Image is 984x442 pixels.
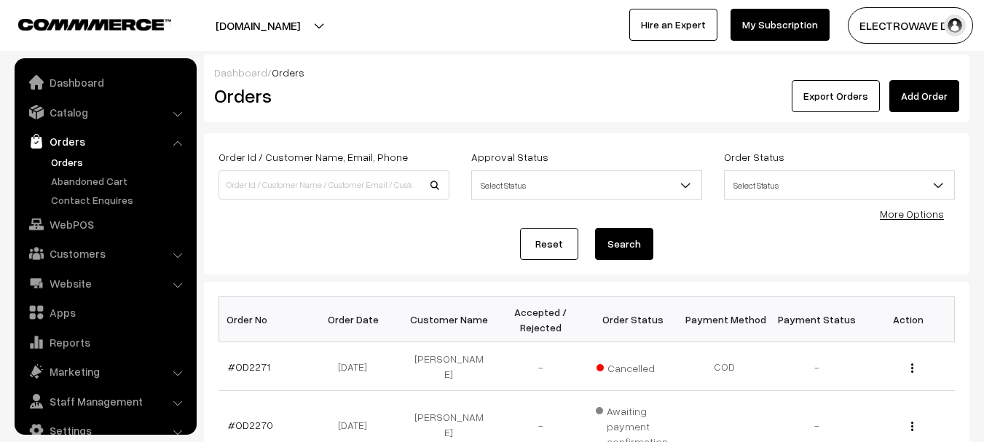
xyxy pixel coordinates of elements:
[587,297,679,342] th: Order Status
[771,297,862,342] th: Payment Status
[18,358,192,384] a: Marketing
[47,154,192,170] a: Orders
[228,419,273,431] a: #OD2270
[165,7,351,44] button: [DOMAIN_NAME]
[911,422,913,431] img: Menu
[311,297,403,342] th: Order Date
[848,7,973,44] button: ELECTROWAVE DE…
[228,360,270,373] a: #OD2271
[911,363,913,373] img: Menu
[595,228,653,260] button: Search
[495,342,586,391] td: -
[792,80,880,112] button: Export Orders
[724,149,784,165] label: Order Status
[679,342,771,391] td: COD
[597,357,669,376] span: Cancelled
[880,208,944,220] a: More Options
[889,80,959,112] a: Add Order
[629,9,717,41] a: Hire an Expert
[520,228,578,260] a: Reset
[18,299,192,325] a: Apps
[862,297,954,342] th: Action
[272,66,304,79] span: Orders
[18,19,171,30] img: COMMMERCE
[471,170,702,200] span: Select Status
[214,65,959,80] div: /
[18,211,192,237] a: WebPOS
[18,240,192,267] a: Customers
[18,270,192,296] a: Website
[18,99,192,125] a: Catalog
[679,297,771,342] th: Payment Method
[471,149,548,165] label: Approval Status
[214,66,267,79] a: Dashboard
[472,173,701,198] span: Select Status
[18,15,146,32] a: COMMMERCE
[18,388,192,414] a: Staff Management
[771,342,862,391] td: -
[214,84,448,107] h2: Orders
[219,170,449,200] input: Order Id / Customer Name / Customer Email / Customer Phone
[944,15,966,36] img: user
[311,342,403,391] td: [DATE]
[18,128,192,154] a: Orders
[724,170,955,200] span: Select Status
[219,297,311,342] th: Order No
[731,9,830,41] a: My Subscription
[18,69,192,95] a: Dashboard
[47,192,192,208] a: Contact Enquires
[495,297,586,342] th: Accepted / Rejected
[219,149,408,165] label: Order Id / Customer Name, Email, Phone
[725,173,954,198] span: Select Status
[403,297,495,342] th: Customer Name
[403,342,495,391] td: [PERSON_NAME]
[18,329,192,355] a: Reports
[47,173,192,189] a: Abandoned Cart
